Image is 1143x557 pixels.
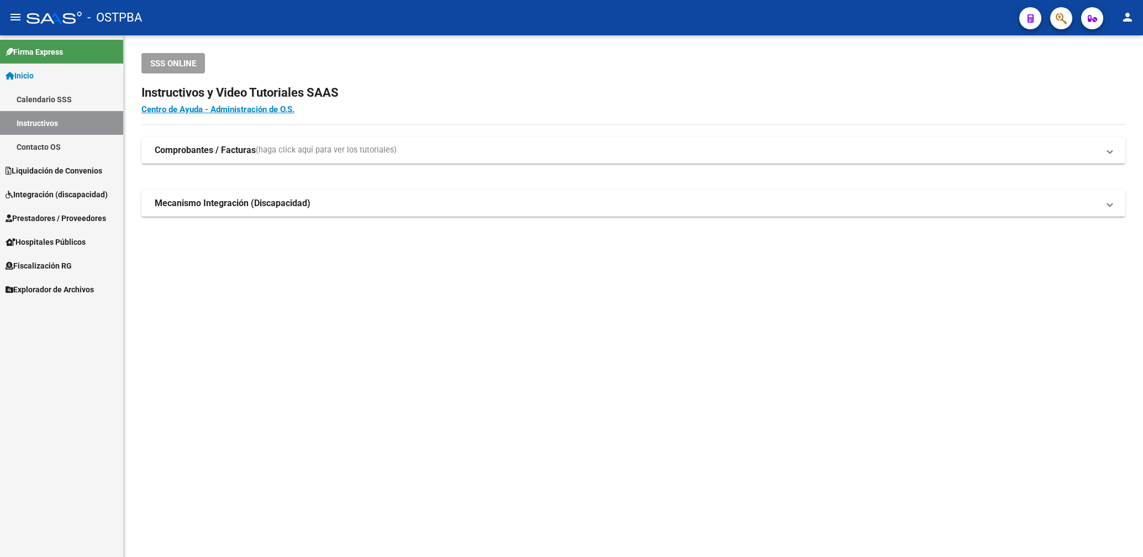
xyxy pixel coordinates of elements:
[6,188,108,201] span: Integración (discapacidad)
[141,82,1125,103] h2: Instructivos y Video Tutoriales SAAS
[6,260,72,272] span: Fiscalización RG
[155,144,256,156] strong: Comprobantes / Facturas
[256,144,397,156] span: (haga click aquí para ver los tutoriales)
[6,70,34,82] span: Inicio
[141,104,294,114] a: Centro de Ayuda - Administración de O.S.
[1121,10,1134,24] mat-icon: person
[6,283,94,296] span: Explorador de Archivos
[6,236,86,248] span: Hospitales Públicos
[9,10,22,24] mat-icon: menu
[6,165,102,177] span: Liquidación de Convenios
[1105,519,1132,546] iframe: Intercom live chat
[141,53,205,73] button: SSS ONLINE
[141,137,1125,164] mat-expansion-panel-header: Comprobantes / Facturas(haga click aquí para ver los tutoriales)
[155,197,310,209] strong: Mecanismo Integración (Discapacidad)
[6,212,106,224] span: Prestadores / Proveedores
[6,46,63,58] span: Firma Express
[87,6,142,30] span: - OSTPBA
[150,59,196,69] span: SSS ONLINE
[141,190,1125,217] mat-expansion-panel-header: Mecanismo Integración (Discapacidad)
